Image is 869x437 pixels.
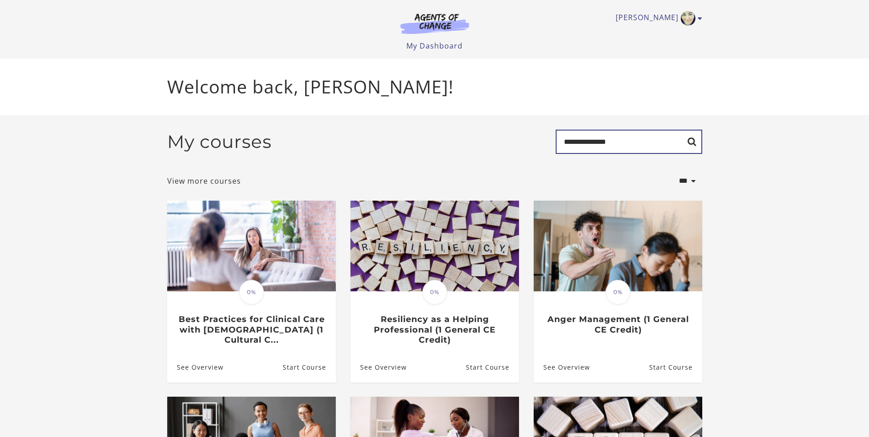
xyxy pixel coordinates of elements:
span: 0% [422,280,447,305]
span: 0% [606,280,630,305]
img: Agents of Change Logo [391,13,479,34]
h2: My courses [167,131,272,153]
a: Anger Management (1 General CE Credit): Resume Course [649,352,702,382]
a: Resiliency as a Helping Professional (1 General CE Credit): See Overview [350,352,407,382]
a: Best Practices for Clinical Care with Asian Americans (1 Cultural C...: See Overview [167,352,224,382]
a: Toggle menu [616,11,698,26]
h3: Best Practices for Clinical Care with [DEMOGRAPHIC_DATA] (1 Cultural C... [177,314,326,345]
a: Anger Management (1 General CE Credit): See Overview [534,352,590,382]
a: Resiliency as a Helping Professional (1 General CE Credit): Resume Course [465,352,519,382]
a: View more courses [167,175,241,186]
h3: Anger Management (1 General CE Credit) [543,314,692,335]
a: My Dashboard [406,41,463,51]
span: 0% [239,280,264,305]
a: Best Practices for Clinical Care with Asian Americans (1 Cultural C...: Resume Course [282,352,335,382]
p: Welcome back, [PERSON_NAME]! [167,73,702,100]
h3: Resiliency as a Helping Professional (1 General CE Credit) [360,314,509,345]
